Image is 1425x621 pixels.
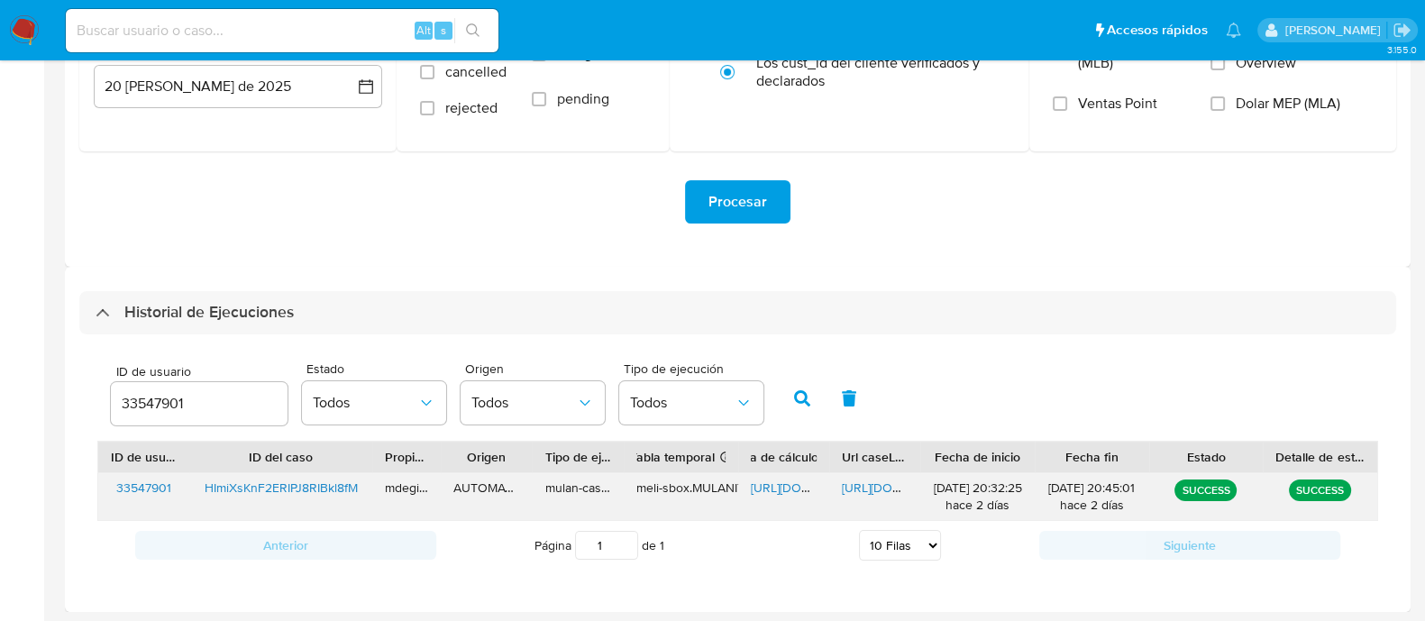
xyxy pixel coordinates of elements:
[1226,23,1241,38] a: Notificaciones
[1386,42,1416,57] span: 3.155.0
[1284,22,1386,39] p: martin.degiuli@mercadolibre.com
[454,18,491,43] button: search-icon
[1107,21,1208,40] span: Accesos rápidos
[66,19,498,42] input: Buscar usuario o caso...
[1393,21,1411,40] a: Salir
[416,22,431,39] span: Alt
[441,22,446,39] span: s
